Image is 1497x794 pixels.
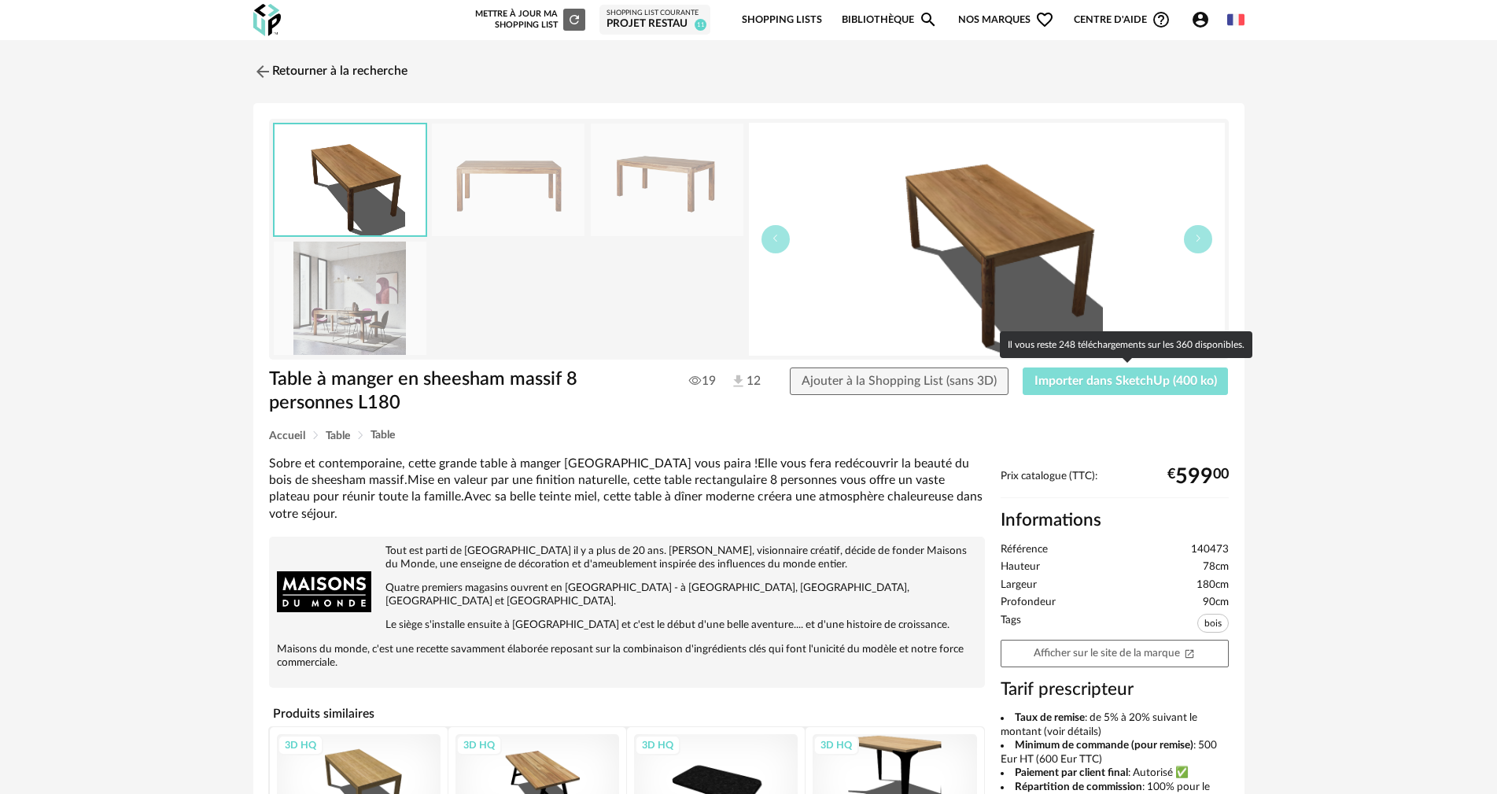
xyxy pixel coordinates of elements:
[1035,10,1054,29] span: Heart Outline icon
[1000,331,1252,358] div: Il vous reste 248 téléchargements sur les 360 disponibles.
[1001,509,1229,532] h2: Informations
[1191,10,1217,29] span: Account Circle icon
[607,9,703,31] a: Shopping List courante PROJET RESTAU 11
[695,19,706,31] span: 11
[1001,614,1021,637] span: Tags
[278,735,323,755] div: 3D HQ
[1001,739,1229,766] li: : 500 Eur HT (600 Eur TTC)
[1001,678,1229,701] h3: Tarif prescripteur
[1184,647,1195,658] span: Open In New icon
[742,2,822,39] a: Shopping Lists
[749,123,1225,356] img: thumbnail.png
[790,367,1008,396] button: Ajouter à la Shopping List (sans 3D)
[1191,543,1229,557] span: 140473
[1001,640,1229,667] a: Afficher sur le site de la marqueOpen In New icon
[1197,614,1229,633] span: bois
[1175,471,1213,483] span: 599
[1015,740,1193,751] b: Minimum de commande (pour remise)
[730,373,747,390] img: Téléchargements
[326,430,350,441] span: Table
[635,735,680,755] div: 3D HQ
[269,702,985,726] h4: Produits similaires
[1227,11,1244,28] img: fr
[842,2,938,39] a: BibliothèqueMagnify icon
[269,430,305,441] span: Accueil
[472,9,585,31] div: Mettre à jour ma Shopping List
[1152,10,1171,29] span: Help Circle Outline icon
[591,124,743,236] img: table-a-manger-en-sheesham-massif-8-personnes-l180-1000-2-7-140473_4.jpg
[1023,367,1229,396] button: Importer dans SketchUp (400 ko)
[277,545,371,639] img: brand logo
[277,619,977,632] p: Le siège s'installe ensuite à [GEOGRAPHIC_DATA] et c'est le début d'une belle aventure.... et d'u...
[1001,711,1229,739] li: : de 5% à 20% suivant le montant (voir détails)
[1074,10,1171,29] span: Centre d'aideHelp Circle Outline icon
[958,2,1054,39] span: Nos marques
[1203,560,1229,574] span: 78cm
[1167,471,1229,483] div: € 00
[689,373,716,389] span: 19
[1015,781,1142,792] b: Répartition de commission
[253,54,407,89] a: Retourner à la recherche
[567,15,581,24] span: Refresh icon
[253,62,272,81] img: svg+xml;base64,PHN2ZyB3aWR0aD0iMjQiIGhlaWdodD0iMjQiIHZpZXdCb3g9IjAgMCAyNCAyNCIgZmlsbD0ibm9uZSIgeG...
[1001,766,1229,781] li: : Autorisé ✅
[253,4,281,36] img: OXP
[1001,596,1056,610] span: Profondeur
[277,643,977,670] p: Maisons du monde, c'est une recette savamment élaborée reposant sur la combinaison d'ingrédients ...
[1196,578,1229,593] span: 180cm
[1191,10,1210,29] span: Account Circle icon
[269,430,1229,441] div: Breadcrumb
[607,17,703,31] div: PROJET RESTAU
[371,430,395,441] span: Table
[813,735,859,755] div: 3D HQ
[607,9,703,18] div: Shopping List courante
[1001,543,1048,557] span: Référence
[1015,712,1085,723] b: Taux de remise
[802,375,997,387] span: Ajouter à la Shopping List (sans 3D)
[432,124,584,236] img: table-a-manger-en-sheesham-massif-8-personnes-l180-1000-2-7-140473_3.jpg
[1034,375,1217,387] span: Importer dans SketchUp (400 ko)
[1001,560,1040,574] span: Hauteur
[277,545,977,571] p: Tout est parti de [GEOGRAPHIC_DATA] il y a plus de 20 ans. [PERSON_NAME], visionnaire créatif, dé...
[277,582,977,608] p: Quatre premiers magasins ouvrent en [GEOGRAPHIC_DATA] - à [GEOGRAPHIC_DATA], [GEOGRAPHIC_DATA], [...
[275,124,426,235] img: thumbnail.png
[730,373,761,390] span: 12
[1001,470,1229,499] div: Prix catalogue (TTC):
[1001,578,1037,593] span: Largeur
[269,367,660,415] h1: Table à manger en sheesham massif 8 personnes L180
[269,456,985,523] div: Sobre et contemporaine, cette grande table à manger [GEOGRAPHIC_DATA] vous paira !Elle vous fera ...
[919,10,938,29] span: Magnify icon
[1015,767,1128,778] b: Paiement par client final
[274,242,426,354] img: table-a-manger-en-sheesham-massif-8-personnes-l180-1000-2-7-140473_7.jpg
[456,735,502,755] div: 3D HQ
[1203,596,1229,610] span: 90cm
